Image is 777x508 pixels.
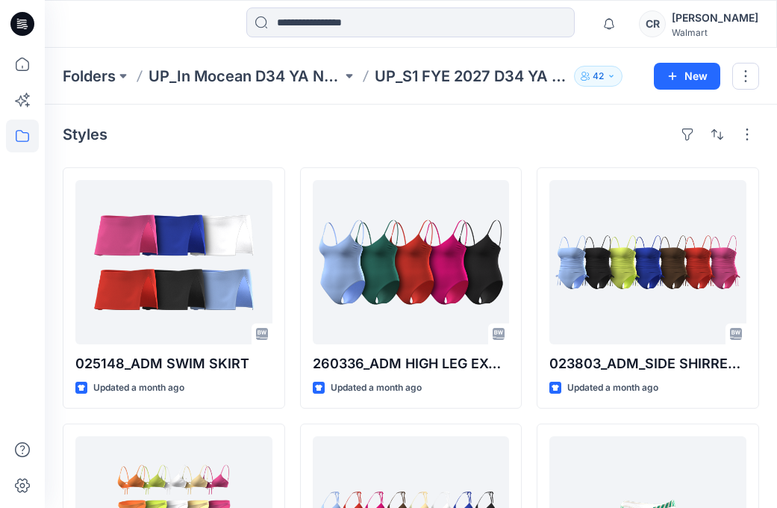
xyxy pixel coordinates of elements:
[672,27,758,38] div: Walmart
[567,380,658,396] p: Updated a month ago
[149,66,342,87] a: UP_In Mocean D34 YA NoBo Swim
[574,66,622,87] button: 42
[375,66,568,87] p: UP_S1 FYE 2027 D34 YA NoBo Swim InMocean
[75,180,272,344] a: 025148_ADM SWIM SKIRT
[549,180,746,344] a: 023803_ADM_SIDE SHIRRED ONE PIECE
[93,380,184,396] p: Updated a month ago
[331,380,422,396] p: Updated a month ago
[63,66,116,87] a: Folders
[639,10,666,37] div: CR
[549,353,746,374] p: 023803_ADM_SIDE SHIRRED ONE PIECE
[593,68,604,84] p: 42
[313,180,510,344] a: 260336_ADM HIGH LEG EXTRA CHEEKY ONE PIECE
[75,353,272,374] p: 025148_ADM SWIM SKIRT
[313,353,510,374] p: 260336_ADM HIGH LEG EXTRA CHEEKY ONE PIECE
[654,63,720,90] button: New
[672,9,758,27] div: [PERSON_NAME]
[63,126,107,143] h4: Styles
